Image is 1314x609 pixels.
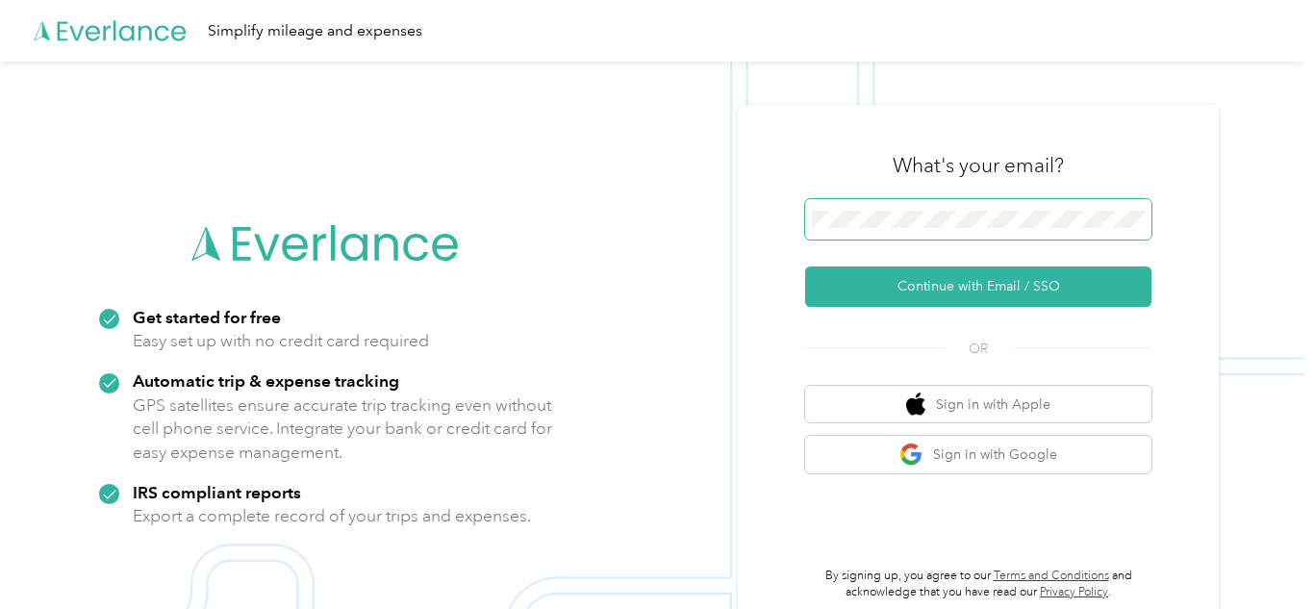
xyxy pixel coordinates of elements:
[994,569,1109,583] a: Terms and Conditions
[133,329,429,353] p: Easy set up with no credit card required
[133,482,301,502] strong: IRS compliant reports
[133,504,531,528] p: Export a complete record of your trips and expenses.
[805,266,1151,307] button: Continue with Email / SSO
[805,386,1151,423] button: apple logoSign in with Apple
[133,370,399,391] strong: Automatic trip & expense tracking
[945,339,1012,359] span: OR
[805,436,1151,473] button: google logoSign in with Google
[893,152,1064,179] h3: What's your email?
[133,393,553,465] p: GPS satellites ensure accurate trip tracking even without cell phone service. Integrate your bank...
[899,443,923,467] img: google logo
[133,307,281,327] strong: Get started for free
[805,568,1151,601] p: By signing up, you agree to our and acknowledge that you have read our .
[208,19,422,43] div: Simplify mileage and expenses
[906,393,925,417] img: apple logo
[1040,585,1108,599] a: Privacy Policy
